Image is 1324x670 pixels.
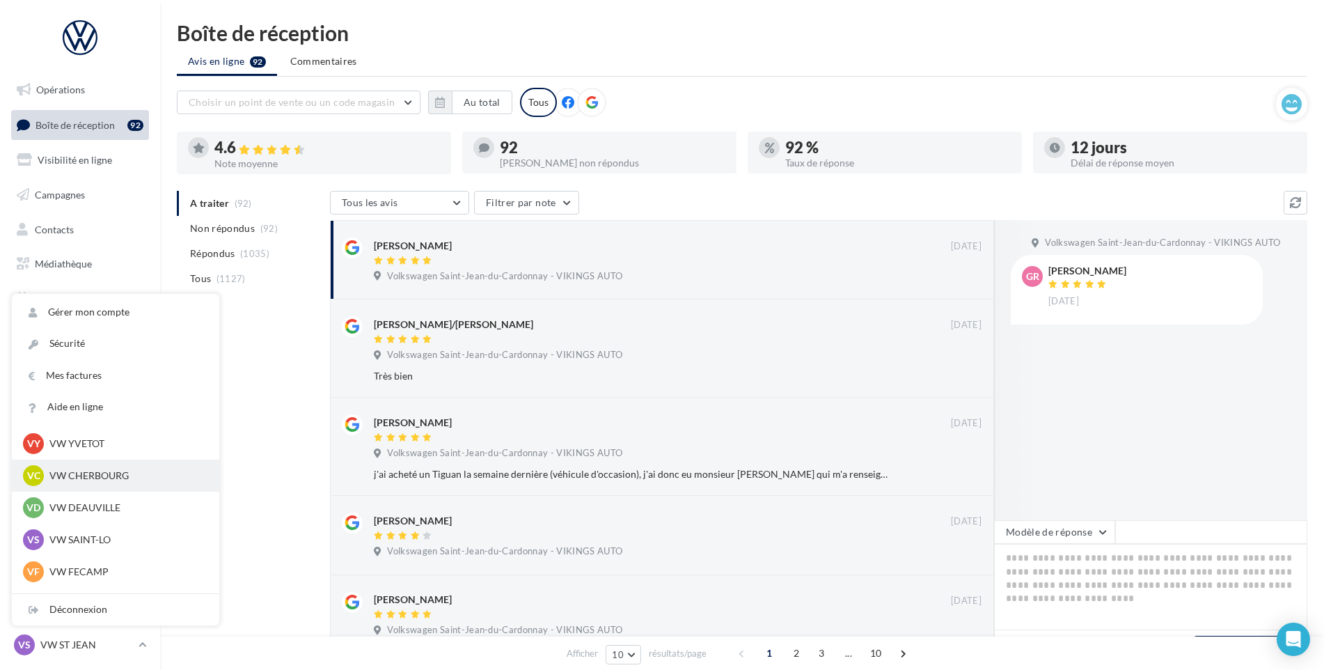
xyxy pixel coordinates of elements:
div: [PERSON_NAME] [374,514,452,528]
span: VF [27,565,40,579]
a: Contacts [8,215,152,244]
p: VW DEAUVILLE [49,501,203,515]
span: Commentaires [290,54,357,68]
span: 10 [612,649,624,660]
div: Tous [520,88,557,117]
span: Boîte de réception [36,118,115,130]
button: 10 [606,645,641,664]
div: 12 jours [1071,140,1296,155]
a: Campagnes [8,180,152,210]
div: 92 % [785,140,1011,155]
span: Opérations [36,84,85,95]
div: Boîte de réception [177,22,1307,43]
p: VW SAINT-LO [49,533,203,547]
p: VW YVETOT [49,437,203,451]
span: [DATE] [951,319,982,332]
div: Note moyenne [214,159,440,169]
div: j'ai acheté un Tiguan la semaine dernière (véhicule d'occasion), j'ai donc eu monsieur [PERSON_NA... [374,467,891,481]
span: [DATE] [1048,295,1079,308]
span: Volkswagen Saint-Jean-du-Cardonnay - VIKINGS AUTO [387,349,622,361]
div: [PERSON_NAME] non répondus [500,158,725,168]
span: Volkswagen Saint-Jean-du-Cardonnay - VIKINGS AUTO [387,545,622,558]
span: Non répondus [190,221,255,235]
span: Afficher [567,647,598,660]
span: 10 [865,642,888,664]
span: ... [837,642,860,664]
span: 2 [785,642,807,664]
span: Contacts [35,223,74,235]
span: 3 [810,642,833,664]
span: Visibilité en ligne [38,154,112,166]
button: Tous les avis [330,191,469,215]
div: 4.6 [214,140,440,156]
span: VS [27,533,40,547]
div: [PERSON_NAME] [374,593,452,607]
p: VW ST JEAN [40,638,133,652]
span: [DATE] [951,595,982,607]
div: Déconnexion [12,594,219,625]
button: Au total [452,91,512,114]
button: Filtrer par note [474,191,579,215]
p: VW FECAMP [49,565,203,579]
span: VS [18,638,31,652]
span: Médiathèque [35,258,92,270]
a: PLV et print personnalisable [8,319,152,360]
p: VW CHERBOURG [49,469,203,483]
span: Volkswagen Saint-Jean-du-Cardonnay - VIKINGS AUTO [387,447,622,460]
span: (1035) [240,248,269,259]
button: Au total [428,91,512,114]
a: Gérer mon compte [12,297,219,328]
span: Volkswagen Saint-Jean-du-Cardonnay - VIKINGS AUTO [387,624,622,637]
a: Sécurité [12,328,219,359]
span: VC [27,469,40,483]
div: Délai de réponse moyen [1071,158,1296,168]
span: Gr [1026,270,1039,283]
div: Open Intercom Messenger [1277,623,1310,656]
span: Volkswagen Saint-Jean-du-Cardonnay - VIKINGS AUTO [1045,237,1280,249]
span: (1127) [216,273,246,284]
div: Taux de réponse [785,158,1011,168]
a: Médiathèque [8,249,152,279]
a: Boîte de réception92 [8,110,152,140]
span: Tous les avis [342,196,398,208]
span: Répondus [190,247,235,260]
div: [PERSON_NAME] [374,416,452,430]
button: Choisir un point de vente ou un code magasin [177,91,420,114]
span: [DATE] [951,240,982,253]
a: Opérations [8,75,152,104]
span: Tous [190,272,211,286]
span: Campagnes [35,189,85,201]
div: Très bien [374,369,891,383]
span: (92) [260,223,278,234]
div: [PERSON_NAME]/[PERSON_NAME] [374,318,533,332]
a: VS VW ST JEAN [11,632,149,658]
div: [PERSON_NAME] [1048,266,1126,276]
span: Calendrier [35,293,81,304]
a: Calendrier [8,284,152,313]
span: Volkswagen Saint-Jean-du-Cardonnay - VIKINGS AUTO [387,270,622,283]
button: Modèle de réponse [994,520,1115,544]
span: VD [26,501,40,515]
span: Choisir un point de vente ou un code magasin [189,96,395,108]
div: 92 [127,120,143,131]
a: Visibilité en ligne [8,146,152,175]
span: [DATE] [951,515,982,528]
div: [PERSON_NAME] [374,239,452,253]
a: Campagnes DataOnDemand [8,365,152,406]
a: Mes factures [12,360,219,391]
span: [DATE] [951,417,982,430]
a: Aide en ligne [12,391,219,423]
div: 92 [500,140,725,155]
span: 1 [758,642,780,664]
span: VY [27,437,40,451]
span: résultats/page [649,647,707,660]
